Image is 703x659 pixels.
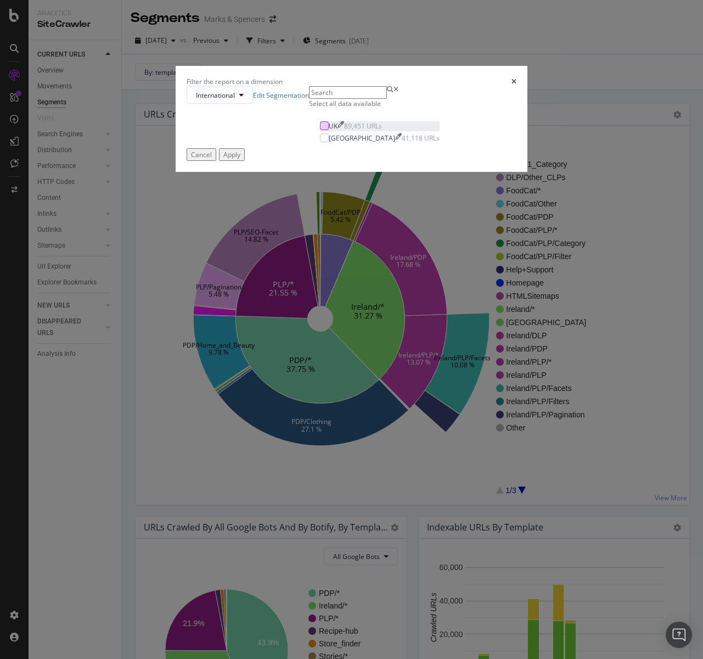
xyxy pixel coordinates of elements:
button: Apply [219,148,245,161]
div: Cancel [191,150,212,159]
button: Cancel [187,148,216,161]
div: [GEOGRAPHIC_DATA] [329,133,395,143]
div: Open Intercom Messenger [666,622,692,648]
div: 89,451 URLs [344,121,382,131]
a: Edit Segmentation [253,91,309,100]
div: modal [176,66,527,172]
div: times [511,77,516,86]
div: UK [329,121,338,131]
div: Filter the report on a dimension [187,77,283,86]
input: Search [309,86,387,99]
div: 41,118 URLs [402,133,440,143]
button: International [187,86,253,104]
span: International [196,91,235,100]
div: Apply [223,150,240,159]
div: Select all data available [309,99,451,108]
